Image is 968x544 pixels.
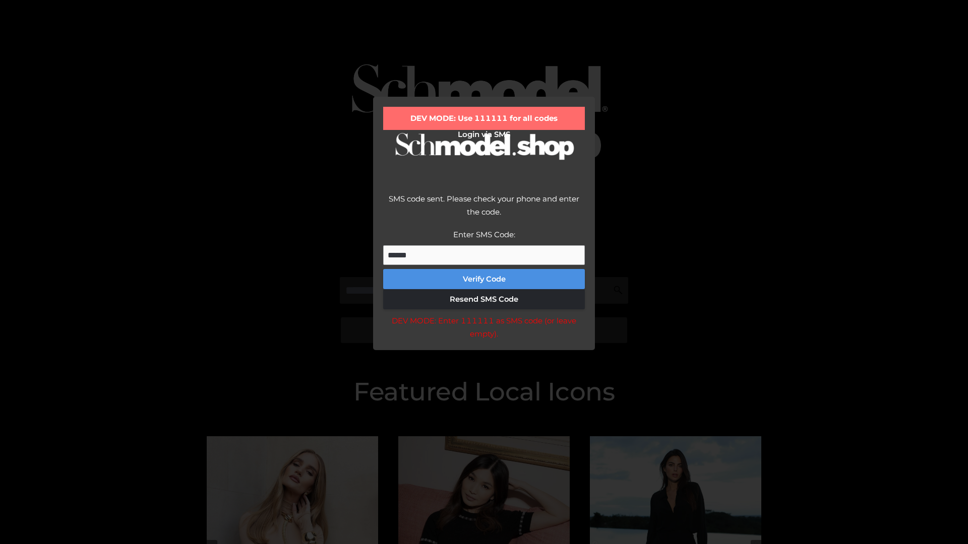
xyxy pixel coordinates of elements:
[453,230,515,239] label: Enter SMS Code:
[383,314,585,340] div: DEV MODE: Enter 111111 as SMS code (or leave empty).
[383,289,585,309] button: Resend SMS Code
[383,107,585,130] div: DEV MODE: Use 111111 for all codes
[383,269,585,289] button: Verify Code
[383,192,585,228] div: SMS code sent. Please check your phone and enter the code.
[383,130,585,139] h2: Login via SMS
